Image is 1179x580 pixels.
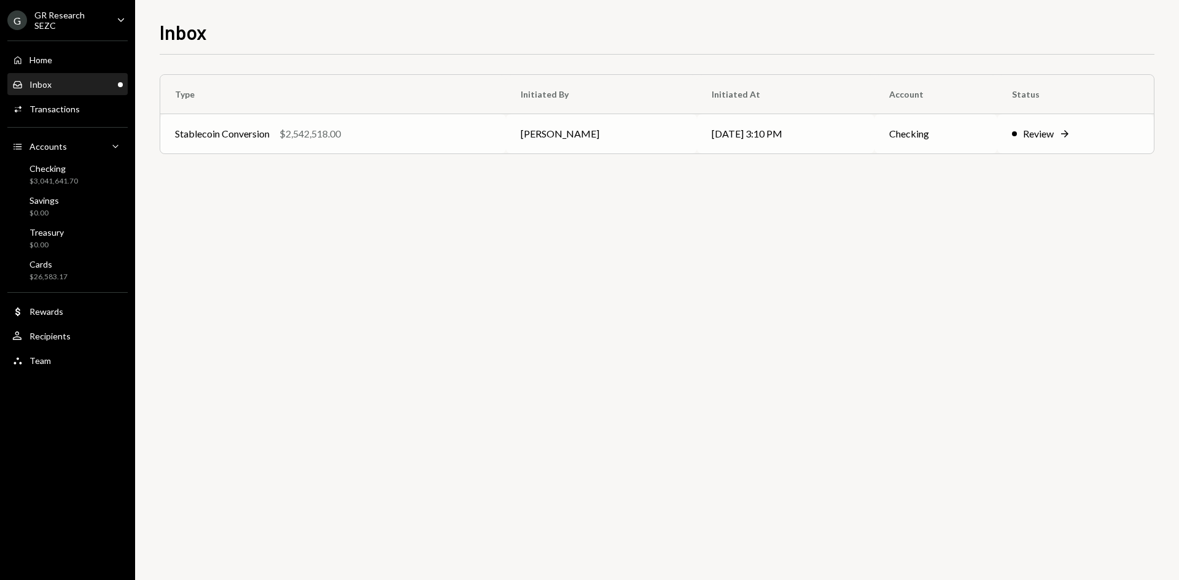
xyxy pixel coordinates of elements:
a: Rewards [7,300,128,322]
div: Home [29,55,52,65]
th: Status [997,75,1154,114]
a: Savings$0.00 [7,191,128,221]
a: Home [7,48,128,71]
div: Rewards [29,306,63,317]
div: GR Research SEZC [34,10,107,31]
div: Savings [29,195,59,206]
th: Initiated By [506,75,698,114]
a: Recipients [7,325,128,347]
div: Checking [29,163,78,174]
div: $0.00 [29,208,59,218]
div: Stablecoin Conversion [175,126,270,141]
div: Cards [29,259,68,269]
div: $2,542,518.00 [279,126,341,141]
div: Review [1023,126,1054,141]
a: Cards$26,583.17 [7,255,128,285]
a: Treasury$0.00 [7,223,128,253]
div: Recipients [29,331,71,341]
td: Checking [874,114,997,153]
th: Type [160,75,506,114]
div: $3,041,641.70 [29,176,78,187]
div: G [7,10,27,30]
td: [DATE] 3:10 PM [697,114,874,153]
th: Initiated At [697,75,874,114]
th: Account [874,75,997,114]
a: Checking$3,041,641.70 [7,160,128,189]
div: Transactions [29,104,80,114]
a: Accounts [7,135,128,157]
a: Transactions [7,98,128,120]
div: $26,583.17 [29,272,68,282]
div: Accounts [29,141,67,152]
div: Treasury [29,227,64,238]
a: Team [7,349,128,371]
div: $0.00 [29,240,64,250]
div: Inbox [29,79,52,90]
a: Inbox [7,73,128,95]
h1: Inbox [160,20,207,44]
td: [PERSON_NAME] [506,114,698,153]
div: Team [29,355,51,366]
